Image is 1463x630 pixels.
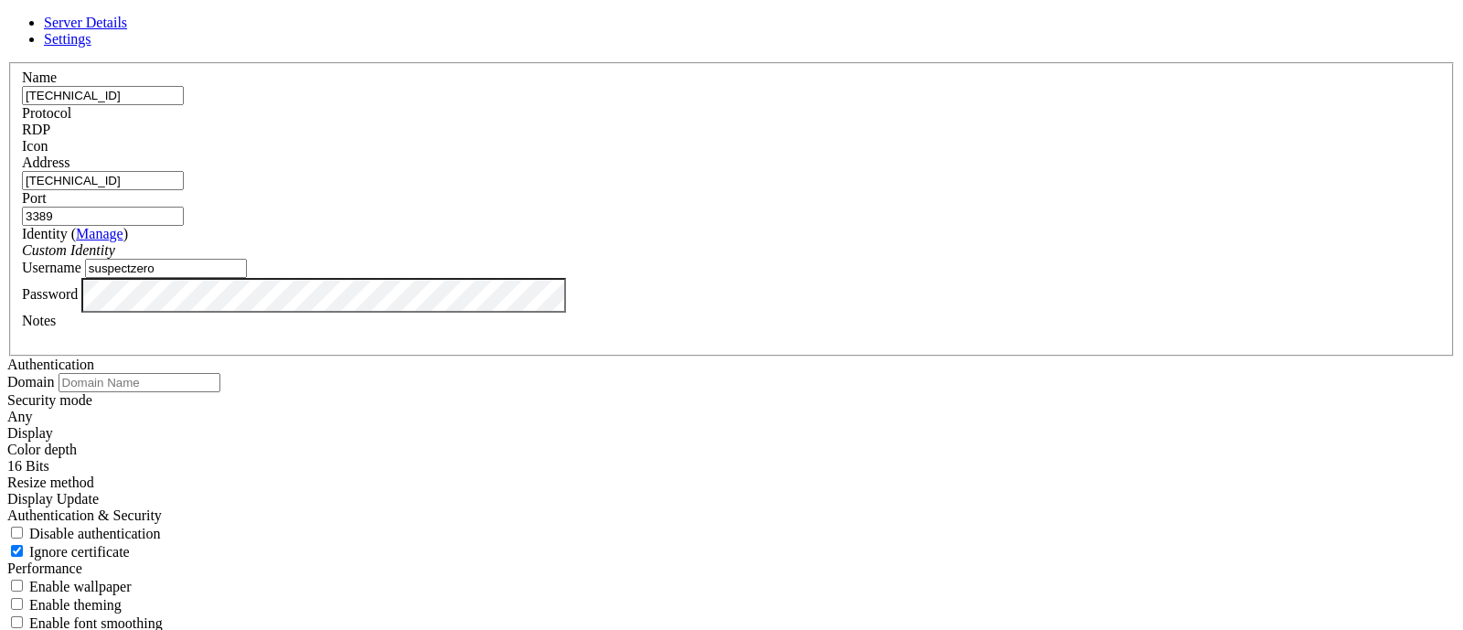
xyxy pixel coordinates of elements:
input: Enable wallpaper [11,580,23,592]
span: 16 Bits [7,458,49,474]
input: Enable theming [11,598,23,610]
label: Protocol [22,105,71,121]
span: Any [7,409,33,424]
label: The color depth to request, in bits-per-pixel. [7,442,77,457]
label: Address [22,155,69,170]
div: Any [7,409,1456,425]
label: If set to true, enables use of theming of windows and controls. [7,597,122,613]
input: Disable authentication [11,527,23,539]
span: Ignore certificate [29,544,130,560]
label: If set to true, the certificate returned by the server will be ignored, even if that certificate ... [7,544,130,560]
label: Display Update channel added with RDP 8.1 to signal the server when the client display size has c... [7,475,94,490]
label: Identity [22,226,128,241]
input: Host Name or IP [22,171,184,190]
label: Password [22,286,78,302]
input: Port Number [22,207,184,226]
label: Authentication & Security [7,507,162,523]
input: Domain Name [59,373,220,392]
span: Enable wallpaper [29,579,132,594]
span: Enable theming [29,597,122,613]
label: If set to true, enables rendering of the desktop wallpaper. By default, wallpaper will be disable... [7,579,132,594]
div: 16 Bits [7,458,1456,475]
input: Server Name [22,86,184,105]
label: Name [22,69,57,85]
label: Performance [7,561,82,576]
input: Enable font smoothing [11,616,23,628]
div: RDP [22,122,1441,138]
span: RDP [22,122,50,137]
input: Login Username [85,259,247,278]
label: Icon [22,138,48,154]
span: Disable authentication [29,526,161,541]
label: Authentication [7,357,94,372]
span: Display Update [7,491,99,507]
label: Domain [7,374,55,390]
label: Username [22,260,81,275]
label: If set to true, authentication will be disabled. Note that this refers to authentication that tak... [7,526,161,541]
label: Port [22,190,47,206]
label: Security mode [7,392,92,408]
div: Display Update [7,491,1456,507]
label: Display [7,425,53,441]
a: Manage [76,226,123,241]
span: ( ) [71,226,128,241]
a: Server Details [44,15,127,30]
input: Ignore certificate [11,545,23,557]
a: Settings [44,31,91,47]
div: Custom Identity [22,242,1441,259]
label: Notes [22,313,56,328]
i: Custom Identity [22,242,115,258]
